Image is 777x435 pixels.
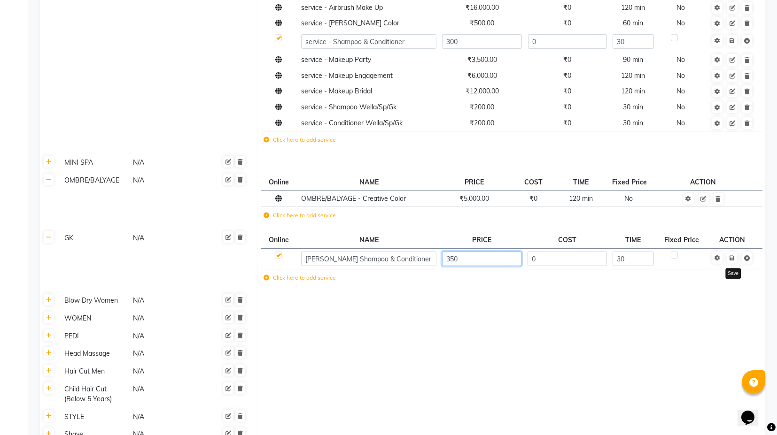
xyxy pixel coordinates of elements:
[301,55,371,64] span: service - Makeup Party
[301,194,406,203] span: OMBRE/BALYAGE - Creative Color
[301,3,383,12] span: service - Airbrush Make Up
[264,136,336,144] label: Click here to add service
[525,232,610,248] th: COST
[61,348,128,359] div: Head Massage
[61,330,128,342] div: PEDI
[439,175,509,191] th: PRICE
[132,348,200,359] div: N/A
[676,87,685,95] span: No
[466,3,499,12] span: ₹16,000.00
[656,175,751,191] th: ACTION
[261,175,298,191] th: Online
[459,194,489,203] span: ₹5,000.00
[623,103,644,111] span: 30 min
[132,330,200,342] div: N/A
[61,175,128,186] div: OMBRE/BALYAGE
[61,313,128,324] div: WOMEN
[725,268,741,279] div: Save
[676,19,685,27] span: No
[563,103,571,111] span: ₹0
[439,232,525,248] th: PRICE
[132,295,200,306] div: N/A
[624,194,633,203] span: No
[676,119,685,127] span: No
[132,175,200,186] div: N/A
[467,71,497,80] span: ₹6,000.00
[132,157,200,168] div: N/A
[610,232,657,248] th: TIME
[510,175,558,191] th: COST
[301,119,403,127] span: service - Conditioner Wella/Sp/Gk
[132,232,200,244] div: N/A
[738,397,768,426] iframe: chat widget
[467,55,497,64] span: ₹3,500.00
[605,175,656,191] th: Fixed Price
[132,411,200,423] div: N/A
[563,19,571,27] span: ₹0
[676,103,685,111] span: No
[298,175,439,191] th: NAME
[676,71,685,80] span: No
[61,295,128,306] div: Blow Dry Women
[264,211,336,220] label: Click here to add service
[563,119,571,127] span: ₹0
[301,103,396,111] span: service - Shampoo Wella/Sp/Gk
[61,366,128,377] div: Hair Cut Men
[563,55,571,64] span: ₹0
[301,71,393,80] span: service - Makeup Engagement
[61,411,128,423] div: STYLE
[132,366,200,377] div: N/A
[264,274,336,282] label: Click here to add service
[61,232,128,244] div: GK
[470,119,494,127] span: ₹200.00
[622,71,645,80] span: 120 min
[558,175,605,191] th: TIME
[301,19,399,27] span: service - [PERSON_NAME] Color
[676,3,685,12] span: No
[261,232,298,248] th: Online
[676,55,685,64] span: No
[466,87,499,95] span: ₹12,000.00
[61,383,128,405] div: Child Hair Cut (Below 5 Years)
[563,71,571,80] span: ₹0
[622,87,645,95] span: 120 min
[563,87,571,95] span: ₹0
[132,313,200,324] div: N/A
[708,232,756,248] th: ACTION
[470,103,494,111] span: ₹200.00
[622,3,645,12] span: 120 min
[657,232,708,248] th: Fixed Price
[623,119,644,127] span: 30 min
[623,19,644,27] span: 60 min
[563,3,571,12] span: ₹0
[470,19,494,27] span: ₹500.00
[301,87,372,95] span: service - Makeup Bridal
[61,157,128,168] div: MINI SPA
[569,194,593,203] span: 120 min
[529,194,537,203] span: ₹0
[132,383,200,405] div: N/A
[623,55,644,64] span: 90 min
[298,232,439,248] th: NAME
